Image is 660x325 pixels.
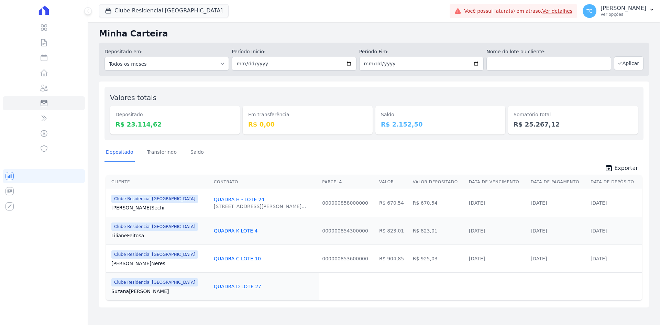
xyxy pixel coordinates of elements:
span: Clube Residencial [GEOGRAPHIC_DATA] [111,278,198,286]
th: Data de Vencimento [466,175,528,189]
a: Transferindo [146,144,178,162]
a: 000000854300000 [322,228,368,234]
dd: R$ 2.152,50 [381,120,500,129]
td: R$ 823,01 [410,217,466,245]
dd: R$ 25.267,12 [514,120,632,129]
a: 000000853600000 [322,256,368,261]
td: R$ 904,85 [376,245,410,272]
th: Valor [376,175,410,189]
a: Saldo [189,144,205,162]
th: Cliente [106,175,211,189]
span: Clube Residencial [GEOGRAPHIC_DATA] [111,195,198,203]
button: TC [PERSON_NAME] Ver opções [577,1,660,21]
a: QUADRA H - LOTE 24 [214,197,264,202]
a: [DATE] [591,200,607,206]
a: 000000858000000 [322,200,368,206]
a: [PERSON_NAME]Neres [111,260,208,267]
a: unarchive Exportar [599,164,643,174]
th: Data de Depósito [588,175,642,189]
a: QUADRA C LOTE 10 [214,256,261,261]
td: R$ 670,54 [376,189,410,217]
a: [DATE] [469,200,485,206]
a: [DATE] [469,256,485,261]
label: Período Fim: [359,48,484,55]
a: Depositado [104,144,135,162]
span: Você possui fatura(s) em atraso. [464,8,572,15]
dt: Depositado [115,111,234,118]
button: Clube Residencial [GEOGRAPHIC_DATA] [99,4,229,17]
th: Valor Depositado [410,175,466,189]
p: Ver opções [601,12,646,17]
h2: Minha Carteira [99,28,649,40]
td: R$ 670,54 [410,189,466,217]
th: Parcela [319,175,376,189]
dd: R$ 0,00 [248,120,367,129]
a: Suzana[PERSON_NAME] [111,288,208,295]
a: [DATE] [531,200,547,206]
label: Valores totais [110,94,156,102]
a: [DATE] [591,256,607,261]
a: [DATE] [531,228,547,234]
p: [PERSON_NAME] [601,5,646,12]
a: [DATE] [591,228,607,234]
span: Exportar [614,164,638,172]
label: Nome do lote ou cliente: [486,48,611,55]
span: Clube Residencial [GEOGRAPHIC_DATA] [111,250,198,259]
button: Aplicar [614,56,643,70]
span: Clube Residencial [GEOGRAPHIC_DATA] [111,223,198,231]
dt: Saldo [381,111,500,118]
label: Período Inicío: [232,48,356,55]
a: LilianeFeitosa [111,232,208,239]
div: [STREET_ADDRESS][PERSON_NAME]... [214,203,306,210]
th: Contrato [211,175,319,189]
td: R$ 925,03 [410,245,466,272]
a: [DATE] [531,256,547,261]
a: QUADRA K LOTE 4 [214,228,258,234]
dd: R$ 23.114,62 [115,120,234,129]
label: Depositado em: [104,49,143,54]
dt: Somatório total [514,111,632,118]
span: TC [586,9,593,13]
th: Data de Pagamento [528,175,588,189]
i: unarchive [605,164,613,172]
dt: Em transferência [248,111,367,118]
a: [DATE] [469,228,485,234]
td: R$ 823,01 [376,217,410,245]
a: [PERSON_NAME]Sechi [111,204,208,211]
a: QUADRA D LOTE 27 [214,284,261,289]
a: Ver detalhes [542,8,573,14]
